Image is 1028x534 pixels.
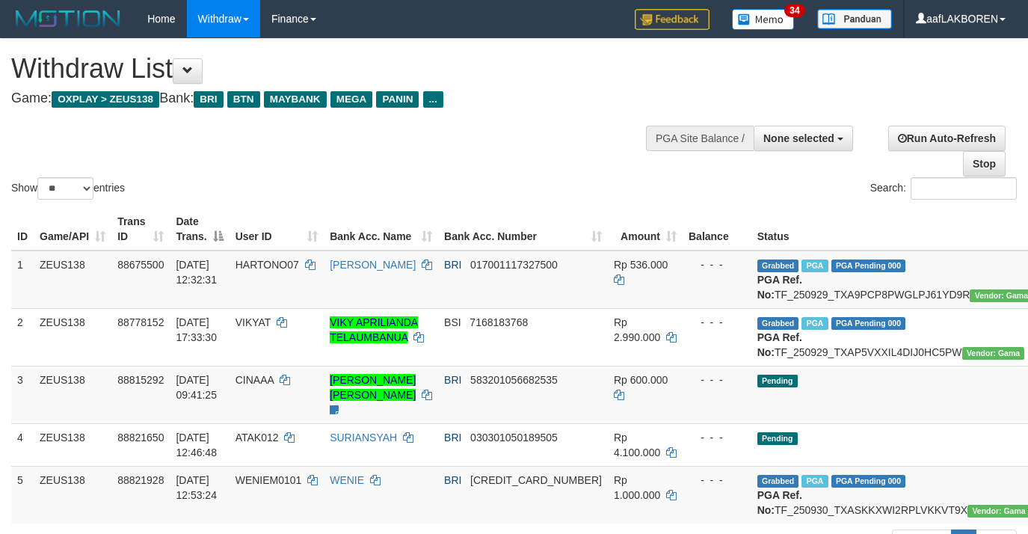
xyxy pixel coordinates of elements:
[754,126,853,151] button: None selected
[757,331,802,358] b: PGA Ref. No:
[689,372,745,387] div: - - -
[236,259,299,271] span: HARTONO07
[784,4,804,17] span: 34
[176,474,217,501] span: [DATE] 12:53:24
[11,91,671,106] h4: Game: Bank:
[11,7,125,30] img: MOTION_logo.png
[330,91,373,108] span: MEGA
[11,177,125,200] label: Show entries
[614,474,660,501] span: Rp 1.000.000
[111,208,170,251] th: Trans ID: activate to sort column ascending
[757,432,798,445] span: Pending
[635,9,710,30] img: Feedback.jpg
[11,251,34,309] td: 1
[194,91,223,108] span: BRI
[614,374,668,386] span: Rp 600.000
[170,208,229,251] th: Date Trans.: activate to sort column descending
[117,316,164,328] span: 88778152
[831,260,906,272] span: PGA Pending
[470,316,528,328] span: Copy 7168183768 to clipboard
[423,91,443,108] span: ...
[614,432,660,458] span: Rp 4.100.000
[831,317,906,330] span: PGA Pending
[11,308,34,366] td: 2
[757,375,798,387] span: Pending
[438,208,608,251] th: Bank Acc. Number: activate to sort column ascending
[34,423,111,466] td: ZEUS138
[614,259,668,271] span: Rp 536.000
[11,466,34,524] td: 5
[176,259,217,286] span: [DATE] 12:32:31
[608,208,683,251] th: Amount: activate to sort column ascending
[444,316,461,328] span: BSI
[646,126,754,151] div: PGA Site Balance /
[117,474,164,486] span: 88821928
[801,317,828,330] span: Marked by aafchomsokheang
[614,316,660,343] span: Rp 2.990.000
[176,432,217,458] span: [DATE] 12:46:48
[757,475,799,488] span: Grabbed
[52,91,159,108] span: OXPLAY > ZEUS138
[870,177,1017,200] label: Search:
[34,251,111,309] td: ZEUS138
[227,91,260,108] span: BTN
[330,474,364,486] a: WENIE
[330,432,397,444] a: SURIANSYAH
[801,260,828,272] span: Marked by aaftrukkakada
[831,475,906,488] span: PGA Pending
[330,316,418,343] a: VIKY APRILIANDA TELAUMBANUA
[470,374,558,386] span: Copy 583201056682535 to clipboard
[689,315,745,330] div: - - -
[911,177,1017,200] input: Search:
[236,432,279,444] span: ATAK012
[962,347,1025,360] span: Vendor URL: https://trx31.1velocity.biz
[470,432,558,444] span: Copy 030301050189505 to clipboard
[34,366,111,423] td: ZEUS138
[230,208,324,251] th: User ID: activate to sort column ascending
[37,177,93,200] select: Showentries
[732,9,795,30] img: Button%20Memo.svg
[817,9,892,29] img: panduan.png
[117,432,164,444] span: 88821650
[117,259,164,271] span: 88675500
[11,366,34,423] td: 3
[757,260,799,272] span: Grabbed
[757,317,799,330] span: Grabbed
[444,259,461,271] span: BRI
[11,208,34,251] th: ID
[689,430,745,445] div: - - -
[330,374,416,401] a: [PERSON_NAME] [PERSON_NAME]
[888,126,1006,151] a: Run Auto-Refresh
[176,316,217,343] span: [DATE] 17:33:30
[324,208,438,251] th: Bank Acc. Name: activate to sort column ascending
[801,475,828,488] span: Marked by aafchomsokheang
[11,54,671,84] h1: Withdraw List
[470,259,558,271] span: Copy 017001117327500 to clipboard
[757,274,802,301] b: PGA Ref. No:
[330,259,416,271] a: [PERSON_NAME]
[963,151,1006,177] a: Stop
[34,208,111,251] th: Game/API: activate to sort column ascending
[236,474,302,486] span: WENIEM0101
[236,374,274,386] span: CINAAA
[34,308,111,366] td: ZEUS138
[689,257,745,272] div: - - -
[444,432,461,444] span: BRI
[11,423,34,466] td: 4
[444,374,461,386] span: BRI
[236,316,271,328] span: VIKYAT
[470,474,602,486] span: Copy 343401042797536 to clipboard
[34,466,111,524] td: ZEUS138
[689,473,745,488] div: - - -
[763,132,834,144] span: None selected
[683,208,751,251] th: Balance
[264,91,327,108] span: MAYBANK
[757,489,802,516] b: PGA Ref. No:
[444,474,461,486] span: BRI
[117,374,164,386] span: 88815292
[376,91,419,108] span: PANIN
[176,374,217,401] span: [DATE] 09:41:25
